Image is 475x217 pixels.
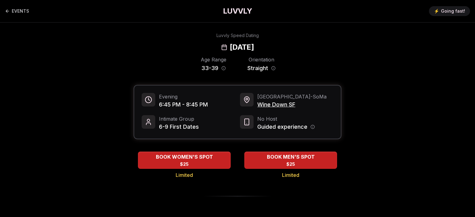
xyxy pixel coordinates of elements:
span: Going fast! [441,8,465,14]
span: Intimate Group [159,115,199,123]
span: BOOK WOMEN'S SPOT [155,153,214,161]
span: Straight [247,64,268,73]
span: Limited [176,171,193,179]
div: Age Range [199,56,228,63]
span: Guided experience [257,123,307,131]
button: Host information [310,125,315,129]
span: BOOK MEN'S SPOT [266,153,316,161]
span: $25 [180,161,189,167]
span: $25 [286,161,295,167]
span: [GEOGRAPHIC_DATA] - SoMa [257,93,327,100]
button: BOOK MEN'S SPOT - Limited [244,152,337,169]
div: Orientation [247,56,276,63]
div: Luvvly Speed Dating [216,32,259,39]
button: Orientation information [271,66,276,70]
span: Wine Down SF [257,100,327,109]
button: BOOK WOMEN'S SPOT - Limited [138,152,231,169]
a: Back to events [5,8,29,14]
span: 6:45 PM - 8:45 PM [159,100,208,109]
span: Evening [159,93,208,100]
span: 33 - 39 [201,64,218,73]
span: ⚡️ [434,8,439,14]
span: Limited [282,171,299,179]
h2: [DATE] [230,42,254,52]
a: LUVVLY [223,6,252,16]
span: No Host [257,115,315,123]
button: Age range information [221,66,226,70]
span: 6-9 First Dates [159,123,199,131]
